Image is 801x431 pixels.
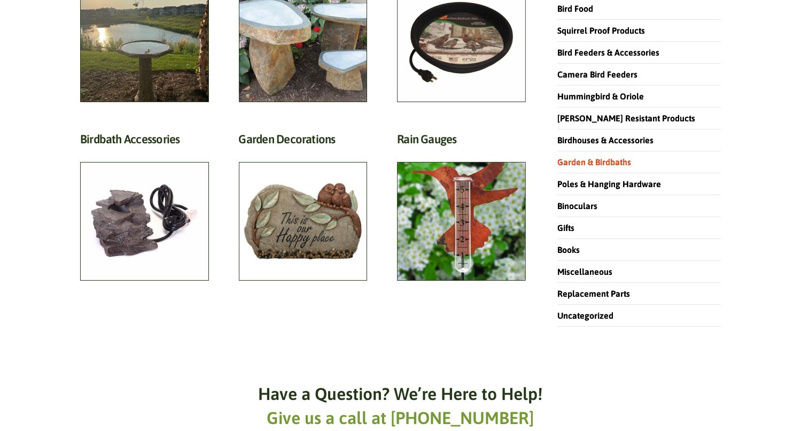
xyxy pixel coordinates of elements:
a: Visit product category Garden Decorations [239,132,368,281]
h2: Birdbath Accessories [80,132,209,152]
a: Bird Food [557,4,593,13]
a: Replacement Parts [557,289,630,298]
a: Give us a call at [PHONE_NUMBER] [267,408,534,428]
h6: Have a Question? We’re Here to Help! [259,382,543,406]
a: Visit product category Birdbath Accessories [80,132,209,281]
a: Poles & Hanging Hardware [557,179,661,189]
a: Garden & Birdbaths [557,157,631,167]
a: Gifts [557,223,574,233]
a: [PERSON_NAME] Resistant Products [557,113,695,123]
h2: Garden Decorations [239,132,368,152]
a: Binoculars [557,201,597,211]
h2: Rain Gauges [397,132,526,152]
a: Camera Bird Feeders [557,70,637,79]
a: Bird Feeders & Accessories [557,48,659,57]
a: Uncategorized [557,311,613,320]
a: Books [557,245,580,255]
a: Hummingbird & Oriole [557,91,644,101]
a: Squirrel Proof Products [557,26,645,35]
a: Birdhouses & Accessories [557,135,654,145]
a: Miscellaneous [557,267,612,276]
a: Visit product category Rain Gauges [397,132,526,281]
